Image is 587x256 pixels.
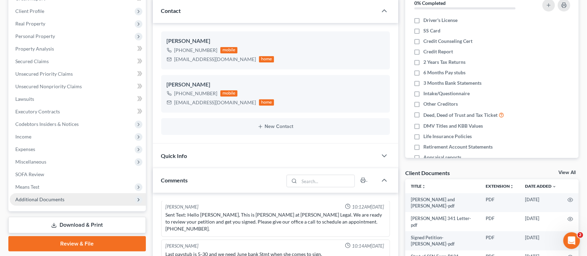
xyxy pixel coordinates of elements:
[10,93,146,105] a: Lawsuits
[167,81,384,89] div: [PERSON_NAME]
[423,154,461,161] span: Appraisal reports
[10,43,146,55] a: Property Analysis
[10,168,146,181] a: SOFA Review
[15,83,82,89] span: Unsecured Nonpriority Claims
[299,175,354,187] input: Search...
[423,143,493,150] span: Retirement Account Statements
[480,212,519,231] td: PDF
[578,232,583,238] span: 2
[174,90,218,97] div: [PHONE_NUMBER]
[15,134,31,140] span: Income
[15,58,49,64] span: Secured Claims
[423,27,440,34] span: SS Card
[480,231,519,250] td: PDF
[220,47,238,53] div: mobile
[423,133,472,140] span: Life Insurance Policies
[423,59,465,66] span: 2 Years Tax Returns
[166,243,199,249] div: [PERSON_NAME]
[15,184,39,190] span: Means Test
[166,204,199,210] div: [PERSON_NAME]
[423,38,472,45] span: Credit Counseling Cert
[10,55,146,68] a: Secured Claims
[352,204,384,210] span: 10:12AM[DATE]
[259,56,274,62] div: home
[15,96,34,102] span: Lawsuits
[161,177,188,183] span: Comments
[486,183,514,189] a: Extensionunfold_more
[411,183,426,189] a: Titleunfold_more
[558,170,576,175] a: View All
[423,17,457,24] span: Driver's License
[174,47,218,54] div: [PHONE_NUMBER]
[259,99,274,106] div: home
[10,80,146,93] a: Unsecured Nonpriority Claims
[423,112,498,119] span: Deed, Deed of Trust and Tax Ticket
[423,122,483,129] span: DMV Titles and KBB Values
[166,211,385,232] div: Sent Text: Hello [PERSON_NAME], This is [PERSON_NAME] at [PERSON_NAME] Legal. We are ready to rev...
[10,105,146,118] a: Executory Contracts
[167,124,384,129] button: New Contact
[480,193,519,212] td: PDF
[161,7,181,14] span: Contact
[8,217,146,233] a: Download & Print
[15,159,46,165] span: Miscellaneous
[15,46,54,52] span: Property Analysis
[15,121,79,127] span: Codebtors Insiders & Notices
[510,185,514,189] i: unfold_more
[8,236,146,251] a: Review & File
[552,185,556,189] i: expand_more
[15,171,44,177] span: SOFA Review
[15,8,44,14] span: Client Profile
[405,169,450,176] div: Client Documents
[15,33,55,39] span: Personal Property
[423,48,453,55] span: Credit Report
[15,146,35,152] span: Expenses
[525,183,556,189] a: Date Added expand_more
[519,212,562,231] td: [DATE]
[15,196,64,202] span: Additional Documents
[10,68,146,80] a: Unsecured Priority Claims
[519,193,562,212] td: [DATE]
[405,212,480,231] td: [PERSON_NAME] 341 Letter-pdf
[563,232,580,249] iframe: Intercom live chat
[405,193,480,212] td: [PERSON_NAME] and [PERSON_NAME]-pdf
[167,37,384,45] div: [PERSON_NAME]
[422,185,426,189] i: unfold_more
[519,231,562,250] td: [DATE]
[423,100,458,107] span: Other Creditors
[405,231,480,250] td: Signed Petition-[PERSON_NAME]-pdf
[352,243,384,249] span: 10:14AM[DATE]
[174,56,256,63] div: [EMAIL_ADDRESS][DOMAIN_NAME]
[423,90,470,97] span: Intake/Questionnaire
[423,69,465,76] span: 6 Months Pay stubs
[161,152,187,159] span: Quick Info
[15,108,60,114] span: Executory Contracts
[423,80,482,86] span: 3 Months Bank Statements
[220,90,238,97] div: mobile
[15,71,73,77] span: Unsecured Priority Claims
[15,21,45,27] span: Real Property
[174,99,256,106] div: [EMAIL_ADDRESS][DOMAIN_NAME]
